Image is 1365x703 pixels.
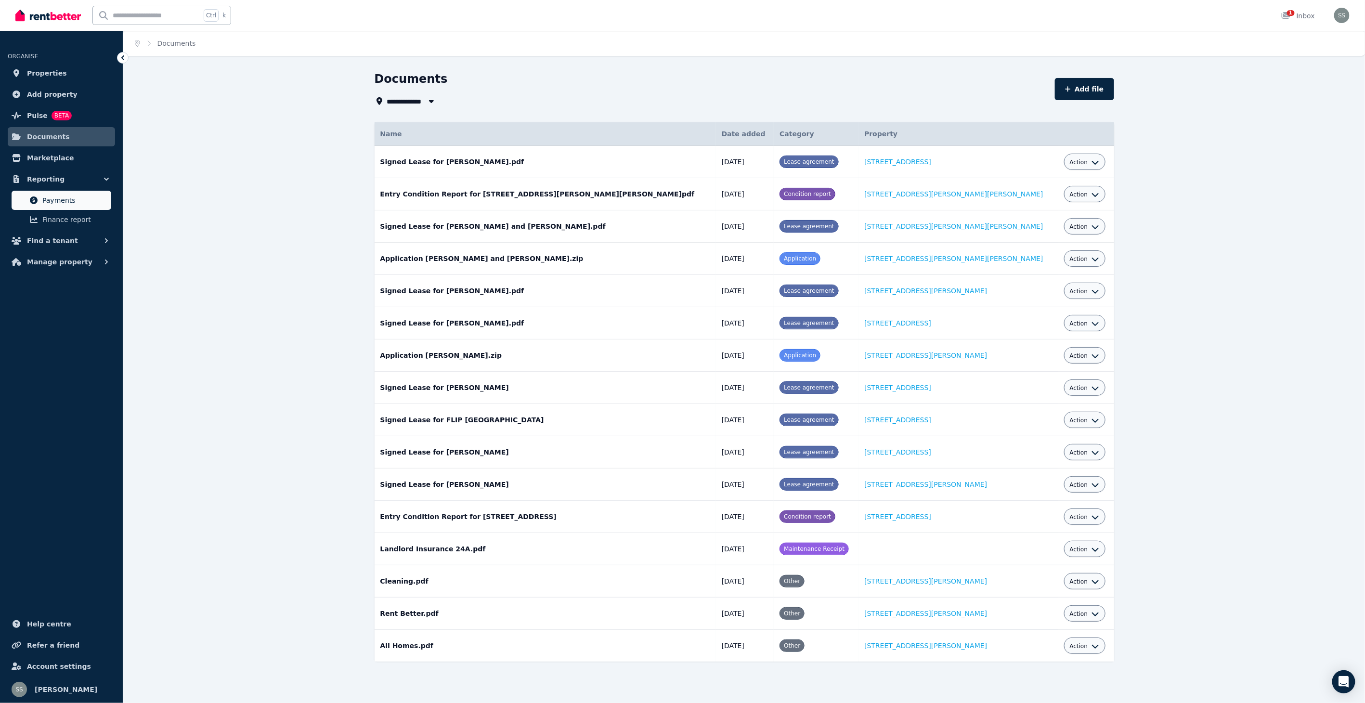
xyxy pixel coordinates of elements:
[1070,287,1088,295] span: Action
[1281,11,1315,21] div: Inbox
[8,64,115,83] a: Properties
[864,222,1043,230] a: [STREET_ADDRESS][PERSON_NAME][PERSON_NAME]
[784,223,834,230] span: Lease agreement
[784,610,800,617] span: Other
[1334,8,1350,23] img: Shiva Sapkota
[1070,417,1100,424] button: Action
[123,31,207,56] nav: Breadcrumb
[784,384,834,391] span: Lease agreement
[8,252,115,272] button: Manage property
[864,416,931,424] a: [STREET_ADDRESS]
[1070,191,1100,198] button: Action
[784,320,834,326] span: Lease agreement
[8,169,115,189] button: Reporting
[784,352,816,359] span: Application
[1070,481,1100,489] button: Action
[1070,578,1100,586] button: Action
[858,122,1058,146] th: Property
[204,9,219,22] span: Ctrl
[716,436,774,469] td: [DATE]
[716,210,774,243] td: [DATE]
[784,255,816,262] span: Application
[12,191,111,210] a: Payments
[864,481,987,488] a: [STREET_ADDRESS][PERSON_NAME]
[1070,384,1088,392] span: Action
[1055,78,1114,100] button: Add file
[1070,449,1088,456] span: Action
[716,146,774,178] td: [DATE]
[864,610,987,617] a: [STREET_ADDRESS][PERSON_NAME]
[27,256,92,268] span: Manage property
[375,630,716,662] td: All Homes.pdf
[1070,384,1100,392] button: Action
[8,231,115,250] button: Find a tenant
[12,210,111,229] a: Finance report
[864,255,1043,262] a: [STREET_ADDRESS][PERSON_NAME][PERSON_NAME]
[864,319,931,327] a: [STREET_ADDRESS]
[8,614,115,634] a: Help centre
[375,210,716,243] td: Signed Lease for [PERSON_NAME] and [PERSON_NAME].pdf
[375,533,716,565] td: Landlord Insurance 24A.pdf
[375,469,716,501] td: Signed Lease for [PERSON_NAME]
[27,618,71,630] span: Help centre
[1287,10,1295,16] span: 1
[1070,417,1088,424] span: Action
[27,67,67,79] span: Properties
[784,191,831,197] span: Condition report
[375,404,716,436] td: Signed Lease for FLIP [GEOGRAPHIC_DATA]
[27,639,79,651] span: Refer a friend
[375,146,716,178] td: Signed Lease for [PERSON_NAME].pdf
[27,173,65,185] span: Reporting
[380,130,402,138] span: Name
[375,501,716,533] td: Entry Condition Report for [STREET_ADDRESS]
[375,339,716,372] td: Application [PERSON_NAME].zip
[1070,223,1088,231] span: Action
[157,39,196,48] span: Documents
[375,243,716,275] td: Application [PERSON_NAME] and [PERSON_NAME].zip
[1070,610,1100,618] button: Action
[716,122,774,146] th: Date added
[8,148,115,168] a: Marketplace
[1070,578,1088,586] span: Action
[784,417,834,423] span: Lease agreement
[1070,320,1088,327] span: Action
[375,598,716,630] td: Rent Better.pdf
[864,190,1043,198] a: [STREET_ADDRESS][PERSON_NAME][PERSON_NAME]
[1070,191,1088,198] span: Action
[716,307,774,339] td: [DATE]
[716,372,774,404] td: [DATE]
[864,158,931,166] a: [STREET_ADDRESS]
[27,235,78,247] span: Find a tenant
[27,661,91,672] span: Account settings
[784,513,831,520] span: Condition report
[52,111,72,120] span: BETA
[864,577,987,585] a: [STREET_ADDRESS][PERSON_NAME]
[1070,255,1100,263] button: Action
[1070,287,1100,295] button: Action
[375,275,716,307] td: Signed Lease for [PERSON_NAME].pdf
[864,351,987,359] a: [STREET_ADDRESS][PERSON_NAME]
[15,8,81,23] img: RentBetter
[1070,352,1088,360] span: Action
[784,642,800,649] span: Other
[1070,352,1100,360] button: Action
[784,578,800,585] span: Other
[716,404,774,436] td: [DATE]
[1070,255,1088,263] span: Action
[27,110,48,121] span: Pulse
[1070,610,1088,618] span: Action
[784,546,845,552] span: Maintenance Receipt
[1070,513,1100,521] button: Action
[12,682,27,697] img: Shiva Sapkota
[716,630,774,662] td: [DATE]
[8,657,115,676] a: Account settings
[716,533,774,565] td: [DATE]
[42,195,107,206] span: Payments
[1070,642,1100,650] button: Action
[716,178,774,210] td: [DATE]
[784,287,834,294] span: Lease agreement
[716,565,774,598] td: [DATE]
[375,71,448,87] h1: Documents
[716,339,774,372] td: [DATE]
[27,89,78,100] span: Add property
